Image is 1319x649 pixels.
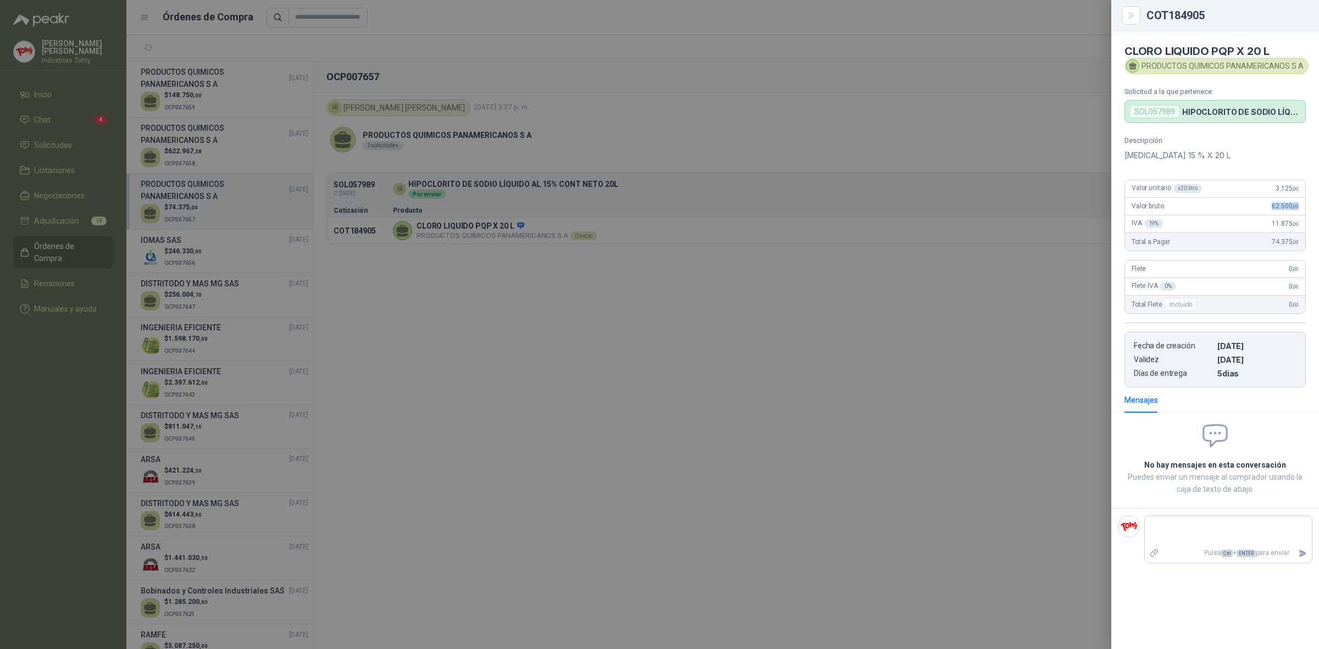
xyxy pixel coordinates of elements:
[1272,220,1299,228] span: 11.875
[1132,219,1163,228] span: IVA
[1289,282,1299,290] span: 0
[1132,184,1202,193] span: Valor unitario
[1134,369,1213,378] p: Días de entrega
[1237,550,1256,557] span: ENTER
[1173,184,1202,193] div: x 20 litro
[1124,459,1306,471] h2: No hay mensajes en esta conversación
[1289,265,1299,273] span: 0
[1129,105,1180,118] div: SOL057989
[1292,284,1299,290] span: ,00
[1132,265,1146,273] span: Flete
[1294,543,1312,563] button: Enviar
[1292,302,1299,308] span: ,00
[1221,550,1233,557] span: Ctrl
[1124,9,1138,22] button: Close
[1276,185,1299,192] span: 3.125
[1292,239,1299,245] span: ,00
[1132,282,1176,291] span: Flete IVA
[1160,282,1176,291] div: 0 %
[1217,341,1296,351] p: [DATE]
[1144,219,1163,228] div: 19 %
[1292,221,1299,227] span: ,00
[1124,471,1306,495] p: Puedes enviar un mensaje al comprador usando la caja de texto de abajo.
[1292,203,1299,209] span: ,00
[1217,355,1296,364] p: [DATE]
[1124,149,1306,162] p: [MEDICAL_DATA] 15 % X 20 L
[1134,355,1213,364] p: Validez
[1124,394,1158,406] div: Mensajes
[1124,136,1306,145] p: Descripción
[1272,202,1299,210] span: 62.500
[1132,298,1199,311] span: Total Flete
[1118,516,1139,537] img: Company Logo
[1272,238,1299,246] span: 74.375
[1132,202,1163,210] span: Valor bruto
[1164,298,1197,311] div: Incluido
[1132,238,1170,246] span: Total a Pagar
[1124,87,1306,96] p: Solicitud a la que pertenece
[1182,107,1301,117] p: HIPOCLORITO DE SODIO LÍQUIDO AL 15% CONT NETO 20L
[1134,341,1213,351] p: Fecha de creación
[1124,45,1306,58] h4: CLORO LIQUIDO PQP X 20 L
[1289,301,1299,308] span: 0
[1145,543,1163,563] label: Adjuntar archivos
[1292,186,1299,192] span: ,00
[1292,266,1299,272] span: ,00
[1124,58,1309,74] div: PRODUCTOS QUIMICOS PANAMERICANOS S A
[1217,369,1296,378] p: 5 dias
[1163,543,1294,563] p: Pulsa + para enviar
[1146,10,1306,21] div: COT184905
